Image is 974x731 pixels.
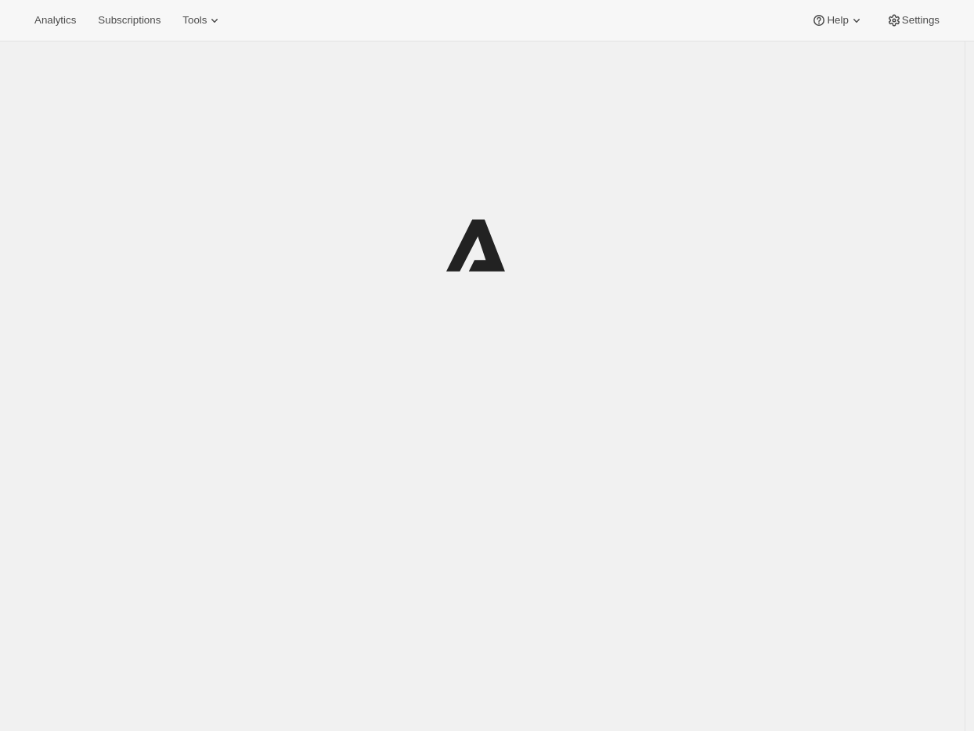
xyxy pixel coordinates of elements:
[98,14,161,27] span: Subscriptions
[173,9,232,31] button: Tools
[802,9,873,31] button: Help
[902,14,940,27] span: Settings
[88,9,170,31] button: Subscriptions
[877,9,949,31] button: Settings
[34,14,76,27] span: Analytics
[25,9,85,31] button: Analytics
[827,14,848,27] span: Help
[182,14,207,27] span: Tools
